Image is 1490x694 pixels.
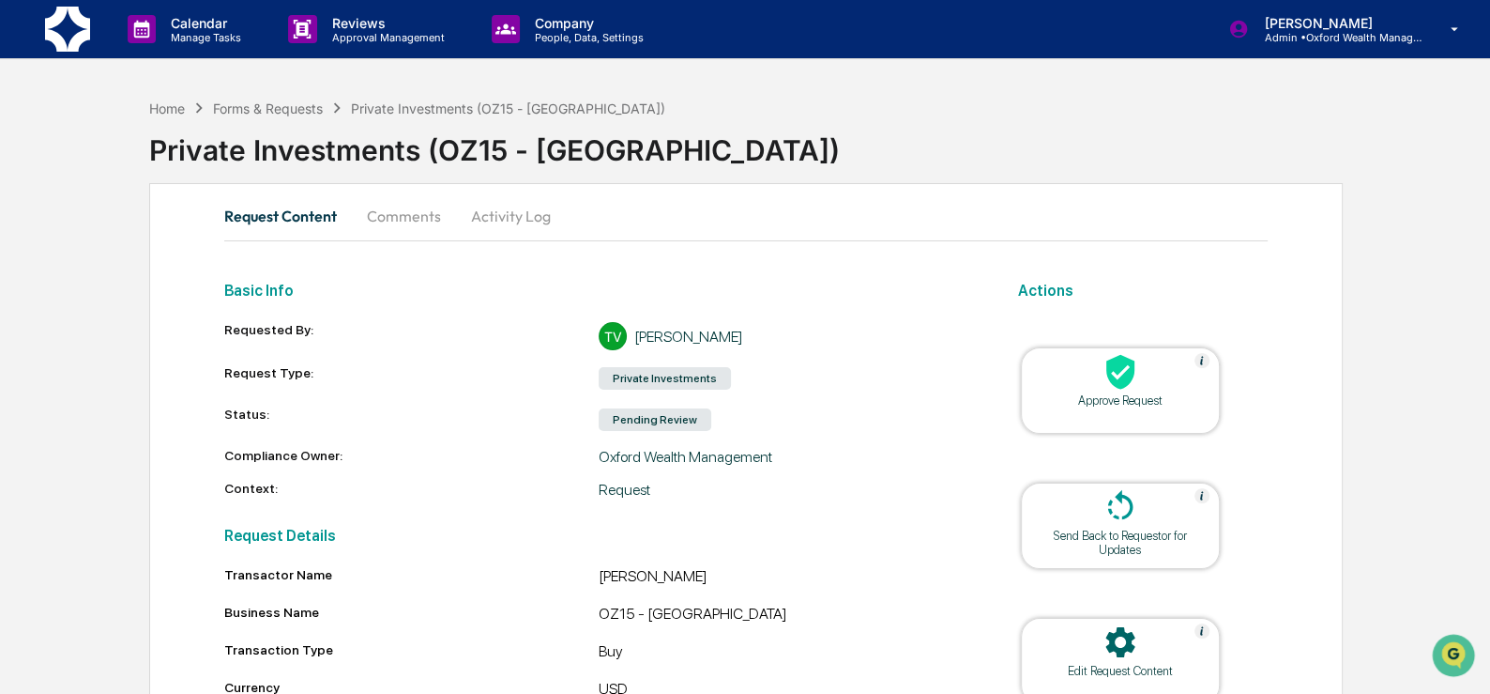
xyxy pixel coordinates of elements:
[156,15,251,31] p: Calendar
[224,282,973,300] h2: Basic Info
[187,317,227,332] span: Pylon
[599,642,973,665] div: Buy
[599,367,731,390] div: Private Investments
[224,193,1268,239] div: secondary tabs example
[224,605,599,620] div: Business Name
[224,322,599,350] div: Requested By:
[224,527,973,545] h2: Request Details
[64,162,237,177] div: We're available if you need us!
[1194,488,1209,503] img: Help
[599,409,711,431] div: Pending Review
[136,238,151,253] div: 🗄️
[19,143,53,177] img: 1746055101610-c473b297-6a78-478c-a979-82029cc54cd1
[1036,529,1205,557] div: Send Back to Requestor for Updates
[11,228,129,262] a: 🖐️Preclearance
[19,238,34,253] div: 🖐️
[224,567,599,582] div: Transactor Name
[599,481,973,499] div: Request
[1249,31,1423,44] p: Admin • Oxford Wealth Management
[155,236,233,254] span: Attestations
[224,407,599,433] div: Status:
[599,322,627,350] div: TV
[224,448,599,466] div: Compliance Owner:
[38,271,118,290] span: Data Lookup
[19,39,342,69] p: How can we help?
[1036,664,1205,678] div: Edit Request Content
[1194,353,1209,368] img: Help
[224,193,352,239] button: Request Content
[213,100,323,116] div: Forms & Requests
[520,15,653,31] p: Company
[317,31,454,44] p: Approval Management
[599,567,973,590] div: [PERSON_NAME]
[1194,624,1209,639] img: Help
[634,328,743,346] div: [PERSON_NAME]
[1018,282,1268,300] h2: Actions
[352,193,456,239] button: Comments
[1249,15,1423,31] p: [PERSON_NAME]
[64,143,308,162] div: Start new chat
[224,481,599,499] div: Context:
[456,193,566,239] button: Activity Log
[132,316,227,332] a: Powered byPylon
[1036,393,1205,408] div: Approve Request
[224,365,599,392] div: Request Type:
[599,448,973,466] div: Oxford Wealth Management
[317,15,454,31] p: Reviews
[19,273,34,288] div: 🔎
[599,605,973,627] div: OZ15 - [GEOGRAPHIC_DATA]
[351,100,665,116] div: Private Investments (OZ15 - [GEOGRAPHIC_DATA])
[11,264,126,298] a: 🔎Data Lookup
[149,118,1490,167] div: Private Investments (OZ15 - [GEOGRAPHIC_DATA])
[319,148,342,171] button: Start new chat
[224,642,599,657] div: Transaction Type
[129,228,240,262] a: 🗄️Attestations
[520,31,653,44] p: People, Data, Settings
[156,31,251,44] p: Manage Tasks
[149,100,185,116] div: Home
[45,7,90,52] img: logo
[38,236,121,254] span: Preclearance
[1430,632,1481,683] iframe: Open customer support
